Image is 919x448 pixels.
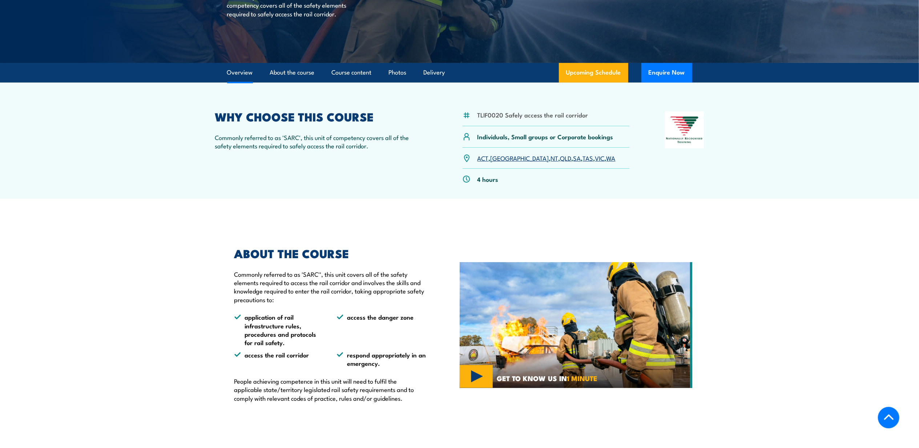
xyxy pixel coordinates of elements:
[560,153,572,162] a: QLD
[337,351,426,368] li: respond appropriately in an emergency.
[477,111,588,119] li: TLIF0020 Safely access the rail corridor
[389,63,407,82] a: Photos
[583,153,593,162] a: TAS
[606,153,616,162] a: WA
[227,63,253,82] a: Overview
[477,175,499,183] p: 4 hours
[665,111,704,148] img: Nationally Recognised Training logo.
[559,63,628,83] a: Upcoming Schedule
[215,133,427,150] p: Commonly referred to as 'SARC', this unit of competency covers all of the safety elements require...
[595,153,605,162] a: VIC
[477,132,613,141] p: Individuals, Small groups or Corporate bookings
[215,111,427,121] h2: WHY CHOOSE THIS COURSE
[551,153,559,162] a: NT
[234,270,426,304] p: Commonly referred to as 'SARC'', this unit covers all of the safety elements required to access t...
[641,63,692,83] button: Enquire Now
[477,154,616,162] p: , , , , , , ,
[270,63,315,82] a: About the course
[234,313,324,347] li: application of rail infrastructure rules, procedures and protocols for rail safety.
[332,63,372,82] a: Course content
[477,153,489,162] a: ACT
[424,63,445,82] a: Delivery
[497,375,597,381] span: GET TO KNOW US IN
[234,377,426,402] p: People achieving competence in this unit will need to fulfil the applicable state/territory legis...
[460,262,692,388] img: hero-image
[337,313,426,347] li: access the danger zone
[234,351,324,368] li: access the rail corridor
[491,153,549,162] a: [GEOGRAPHIC_DATA]
[234,248,426,258] h2: ABOUT THE COURSE
[567,373,597,383] strong: 1 MINUTE
[573,153,581,162] a: SA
